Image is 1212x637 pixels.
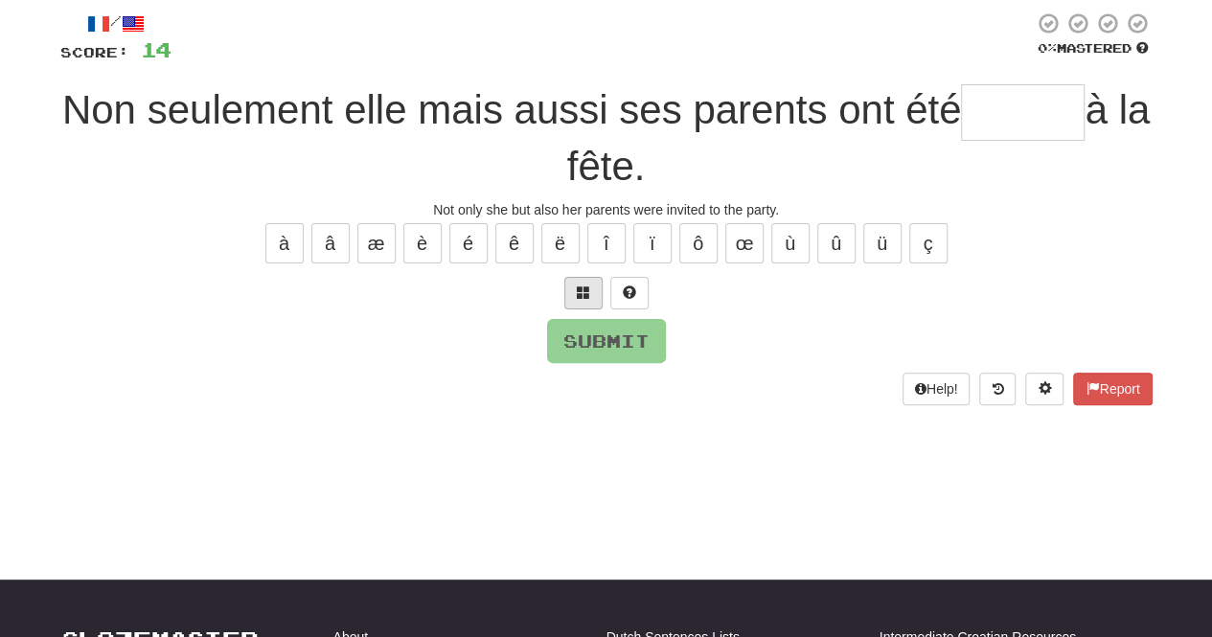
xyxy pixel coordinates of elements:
span: 0 % [1038,40,1057,56]
button: ï [633,223,672,263]
button: ë [541,223,580,263]
button: Submit [547,319,666,363]
button: è [403,223,442,263]
div: Not only she but also her parents were invited to the party. [60,200,1153,219]
button: ù [771,223,810,263]
button: é [449,223,488,263]
button: Help! [903,373,971,405]
span: 14 [141,37,172,61]
button: î [587,223,626,263]
button: Report [1073,373,1152,405]
span: Score: [60,44,129,60]
button: ç [909,223,948,263]
button: ô [679,223,718,263]
button: û [817,223,856,263]
button: Round history (alt+y) [979,373,1016,405]
span: Non seulement elle mais aussi ses parents ont été [62,87,962,132]
button: æ [357,223,396,263]
div: Mastered [1034,40,1153,57]
button: ê [495,223,534,263]
button: à [265,223,304,263]
button: â [311,223,350,263]
button: ü [863,223,902,263]
div: / [60,11,172,35]
button: œ [725,223,764,263]
button: Switch sentence to multiple choice alt+p [564,277,603,309]
button: Single letter hint - you only get 1 per sentence and score half the points! alt+h [610,277,649,309]
span: à la fête. [567,87,1150,189]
